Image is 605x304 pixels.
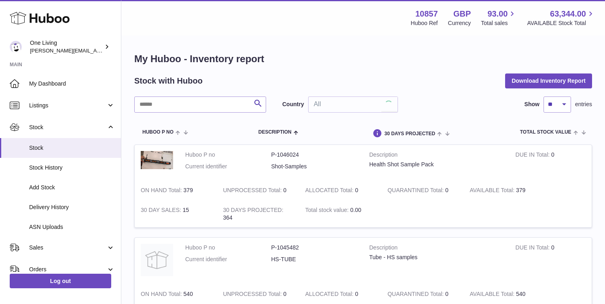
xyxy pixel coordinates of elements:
[516,151,551,160] strong: DUE IN Total
[271,256,357,263] dd: HS-TUBE
[29,244,106,252] span: Sales
[223,187,283,195] strong: UNPROCESSED Total
[29,266,106,273] span: Orders
[271,244,357,252] dd: P-1045482
[369,151,503,161] strong: Description
[134,52,592,65] h1: My Huboo - Inventory report
[527,19,595,27] span: AVAILABLE Stock Total
[29,203,115,211] span: Delivery History
[464,284,546,304] td: 540
[487,8,508,19] span: 93.00
[29,184,115,191] span: Add Stock
[470,187,516,195] strong: AVAILABLE Total
[29,223,115,231] span: ASN Uploads
[387,187,445,195] strong: QUARANTINED Total
[411,19,438,27] div: Huboo Ref
[299,180,381,200] td: 0
[415,8,438,19] strong: 10857
[142,130,173,135] span: Huboo P no
[258,130,292,135] span: Description
[445,187,448,193] span: 0
[453,8,471,19] strong: GBP
[282,101,304,108] label: Country
[305,207,350,215] strong: Total stock value
[369,244,503,254] strong: Description
[217,284,299,304] td: 0
[185,256,271,263] dt: Current identifier
[445,291,448,297] span: 0
[141,187,184,195] strong: ON HAND Total
[141,151,173,169] img: product image
[525,101,539,108] label: Show
[10,274,111,288] a: Log out
[217,180,299,200] td: 0
[134,75,203,86] h2: Stock with Huboo
[520,130,571,135] span: Total stock value
[29,80,115,88] span: My Dashboard
[223,291,283,299] strong: UNPROCESSED Total
[470,291,516,299] strong: AVAILABLE Total
[305,291,355,299] strong: ALLOCATED Total
[369,161,503,168] div: Health Shot Sample Pack
[510,238,592,284] td: 0
[299,284,381,304] td: 0
[217,200,299,228] td: 364
[29,102,106,109] span: Listings
[135,200,217,228] td: 15
[448,19,471,27] div: Currency
[10,41,22,53] img: Jessica@oneliving.com
[505,73,592,88] button: Download Inventory Report
[271,163,357,170] dd: Shot-Samples
[271,151,357,159] dd: P-1046024
[387,291,445,299] strong: QUARANTINED Total
[305,187,355,195] strong: ALLOCATED Total
[510,145,592,180] td: 0
[141,207,183,215] strong: 30 DAY SALES
[29,144,115,152] span: Stock
[384,131,435,136] span: 30 DAYS PROJECTED
[30,39,103,55] div: One Living
[141,291,184,299] strong: ON HAND Total
[141,244,173,276] img: product image
[29,124,106,131] span: Stock
[481,8,517,27] a: 93.00 Total sales
[481,19,517,27] span: Total sales
[516,244,551,253] strong: DUE IN Total
[550,8,586,19] span: 63,344.00
[527,8,595,27] a: 63,344.00 AVAILABLE Stock Total
[223,207,283,215] strong: 30 DAYS PROJECTED
[29,164,115,172] span: Stock History
[185,163,271,170] dt: Current identifier
[135,284,217,304] td: 540
[464,180,546,200] td: 379
[369,254,503,261] div: Tube - HS samples
[185,151,271,159] dt: Huboo P no
[575,101,592,108] span: entries
[135,180,217,200] td: 379
[350,207,361,213] span: 0.00
[30,47,162,54] span: [PERSON_NAME][EMAIL_ADDRESS][DOMAIN_NAME]
[185,244,271,252] dt: Huboo P no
